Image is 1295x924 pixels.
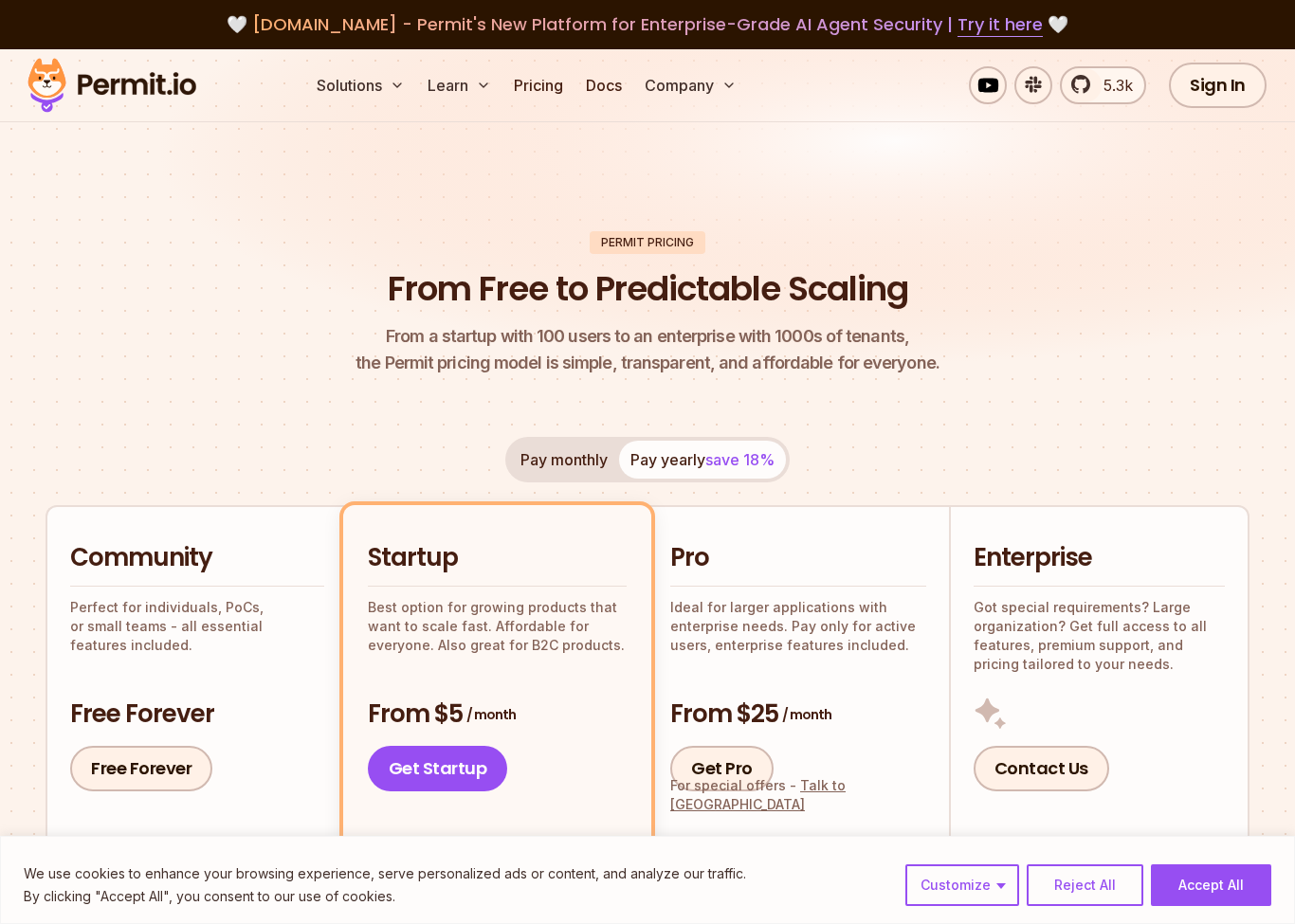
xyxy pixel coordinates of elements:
[46,11,1249,38] div: 🤍 🤍
[420,66,499,104] button: Learn
[974,541,1226,575] h2: Enterprise
[506,66,571,104] a: Pricing
[670,541,926,575] h2: Pro
[1027,864,1143,906] button: Reject All
[19,53,205,118] img: Permit logo
[782,705,831,724] span: / month
[1060,66,1146,104] a: 5.3k
[70,746,212,791] a: Free Forever
[466,705,516,724] span: / month
[252,12,1043,36] span: [DOMAIN_NAME] - Permit's New Platform for Enterprise-Grade AI Agent Security |
[368,541,628,575] h2: Startup
[905,864,1019,906] button: Customize
[670,746,774,791] a: Get Pro
[388,265,908,313] h1: From Free to Predictable Scaling
[1092,74,1133,97] span: 5.3k
[670,698,926,732] h3: From $25
[24,862,746,885] p: We use cookies to enhance your browsing experience, serve personalized ads or content, and analyz...
[578,66,629,104] a: Docs
[70,598,324,655] p: Perfect for individuals, PoCs, or small teams - all essential features included.
[70,698,324,732] h3: Free Forever
[590,231,705,254] div: Permit Pricing
[670,776,926,814] div: For special offers -
[1169,63,1267,108] a: Sign In
[958,12,1043,37] a: Try it here
[974,746,1109,791] a: Contact Us
[368,698,628,732] h3: From $5
[1151,864,1271,906] button: Accept All
[309,66,412,104] button: Solutions
[356,323,939,350] span: From a startup with 100 users to an enterprise with 1000s of tenants,
[509,441,619,479] button: Pay monthly
[368,598,628,655] p: Best option for growing products that want to scale fast. Affordable for everyone. Also great for...
[70,541,324,575] h2: Community
[368,746,508,791] a: Get Startup
[637,66,744,104] button: Company
[356,323,939,376] p: the Permit pricing model is simple, transparent, and affordable for everyone.
[24,885,746,908] p: By clicking "Accept All", you consent to our use of cookies.
[670,598,926,655] p: Ideal for larger applications with enterprise needs. Pay only for active users, enterprise featur...
[974,598,1226,674] p: Got special requirements? Large organization? Get full access to all features, premium support, a...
